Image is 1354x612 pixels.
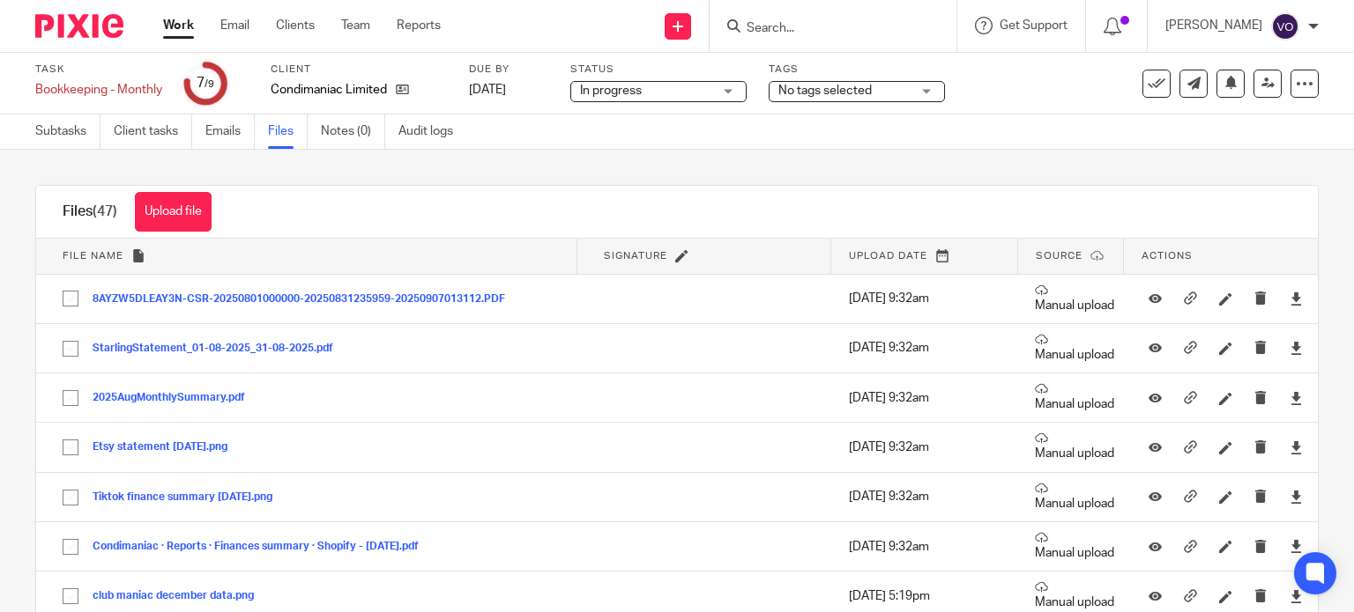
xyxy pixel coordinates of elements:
a: Files [268,114,308,149]
p: [DATE] 9:32am [849,389,1009,407]
a: Email [220,17,249,34]
a: Download [1290,290,1303,307]
a: Download [1290,439,1303,456]
a: Audit logs [398,114,466,149]
span: Get Support [1000,19,1068,32]
label: Task [35,63,162,77]
p: [DATE] 9:32am [849,439,1009,456]
a: Download [1290,488,1303,505]
a: Emails [205,114,255,149]
p: [DATE] 5:19pm [849,587,1009,605]
span: In progress [580,85,642,97]
a: Team [341,17,370,34]
input: Search [745,21,904,37]
a: Download [1290,339,1303,357]
button: StarlingStatement_01-08-2025_31-08-2025.pdf [93,343,346,355]
button: club maniac december data.png [93,590,267,602]
button: Tiktok finance summary [DATE].png [93,491,286,504]
button: Upload file [135,192,212,232]
h1: Files [63,203,117,221]
button: Condimaniac · Reports · Finances summary · Shopify - [DATE].pdf [93,541,432,553]
button: 8AYZW5DLEAY3N-CSR-20250801000000-20250831235959-20250907013112.PDF [93,293,518,306]
label: Due by [469,63,548,77]
div: 7 [197,73,214,93]
input: Select [54,332,87,365]
input: Select [54,282,87,315]
span: Source [1036,251,1082,261]
span: No tags selected [778,85,872,97]
p: Manual upload [1035,580,1115,611]
p: Manual upload [1035,482,1115,512]
label: Client [271,63,447,77]
a: Download [1290,538,1303,556]
span: [DATE] [469,84,506,96]
p: Manual upload [1035,382,1115,413]
p: Manual upload [1035,431,1115,462]
p: Manual upload [1035,333,1115,364]
span: Upload date [849,251,927,261]
label: Tags [769,63,945,77]
a: Subtasks [35,114,100,149]
img: Pixie [35,14,123,38]
button: 2025AugMonthlySummary.pdf [93,392,258,404]
div: Bookkeeping - Monthly [35,81,162,99]
p: [PERSON_NAME] [1165,17,1262,34]
button: Etsy statement [DATE].png [93,441,241,453]
p: [DATE] 9:32am [849,339,1009,357]
p: Condimaniac Limited [271,81,387,99]
input: Select [54,530,87,564]
a: Notes (0) [321,114,385,149]
p: [DATE] 9:32am [849,488,1009,505]
p: [DATE] 9:32am [849,538,1009,556]
img: svg%3E [1271,12,1299,41]
p: Manual upload [1035,531,1115,562]
a: Clients [276,17,315,34]
a: Reports [397,17,441,34]
input: Select [54,381,87,415]
input: Select [54,431,87,464]
input: Select [54,481,87,514]
p: [DATE] 9:32am [849,290,1009,307]
small: /9 [205,79,214,89]
span: Actions [1142,251,1193,261]
span: (47) [93,204,117,218]
a: Download [1290,389,1303,407]
a: Client tasks [114,114,192,149]
a: Download [1290,587,1303,605]
label: Status [570,63,747,77]
a: Work [163,17,194,34]
span: Signature [604,251,667,261]
p: Manual upload [1035,284,1115,314]
span: File name [63,251,123,261]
